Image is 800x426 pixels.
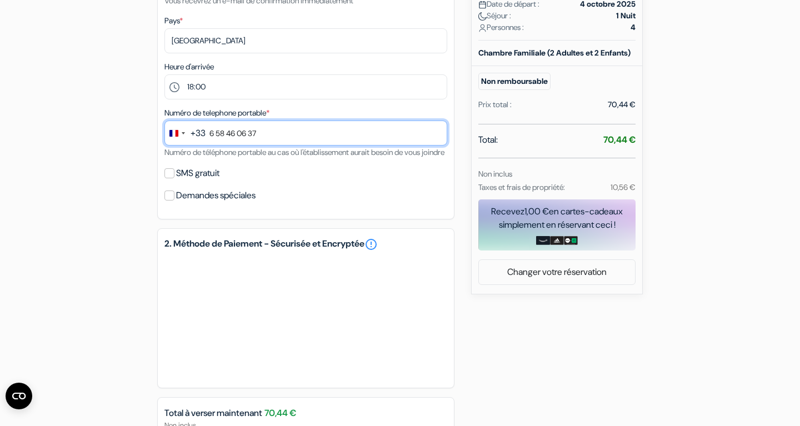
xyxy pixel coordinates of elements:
[616,10,636,22] strong: 1 Nuit
[631,22,636,33] strong: 4
[478,12,487,21] img: moon.svg
[611,182,636,192] small: 10,56 €
[191,127,206,140] div: +33
[164,15,183,27] label: Pays
[478,1,487,9] img: calendar.svg
[478,99,512,111] div: Prix total :
[608,99,636,111] div: 70,44 €
[536,236,550,245] img: amazon-card-no-text.png
[6,383,32,409] button: Ouvrir le widget CMP
[603,134,636,146] strong: 70,44 €
[176,166,219,181] label: SMS gratuit
[478,205,636,232] div: Recevez en cartes-cadeaux simplement en réservant ceci !
[164,107,269,119] label: Numéro de telephone portable
[164,238,447,251] h5: 2. Méthode de Paiement - Sécurisée et Encryptée
[164,147,444,157] small: Numéro de téléphone portable au cas où l'établissement aurait besoin de vous joindre
[364,238,378,251] a: error_outline
[478,182,565,192] small: Taxes et frais de propriété:
[478,10,511,22] span: Séjour :
[264,407,296,420] span: 70,44 €
[478,24,487,32] img: user_icon.svg
[176,188,256,203] label: Demandes spéciales
[478,169,512,179] small: Non inclus
[479,262,635,283] a: Changer votre réservation
[564,236,578,245] img: uber-uber-eats-card.png
[478,73,551,90] small: Non remboursable
[478,48,631,58] b: Chambre Familiale (2 Adultes et 2 Enfants)
[478,22,524,33] span: Personnes :
[524,206,549,217] span: 1,00 €
[164,61,214,73] label: Heure d'arrivée
[164,407,262,420] span: Total à verser maintenant
[164,121,447,146] input: 6 12 34 56 78
[165,121,206,145] button: Change country, selected France (+33)
[162,253,449,381] iframe: Cadre de saisie sécurisé pour le paiement
[478,133,498,147] span: Total:
[550,236,564,245] img: adidas-card.png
